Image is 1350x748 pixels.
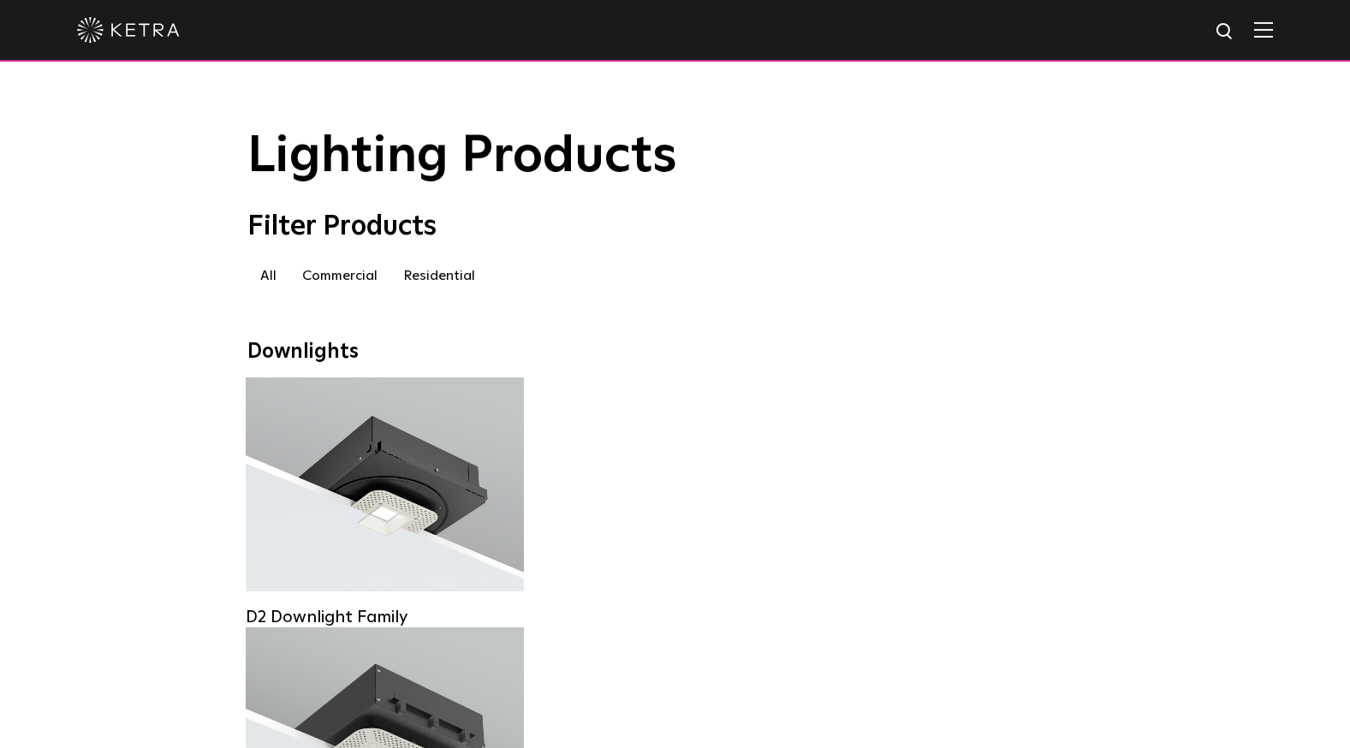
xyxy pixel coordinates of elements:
[247,340,1103,365] div: Downlights
[247,211,1103,243] div: Filter Products
[1254,21,1273,38] img: Hamburger%20Nav.svg
[1215,21,1236,43] img: search icon
[247,131,677,182] span: Lighting Products
[246,377,524,602] a: D2 Downlight Family Lumen Output:1200Colors:White / Black / Gloss Black / Silver / Bronze / Silve...
[289,260,390,291] label: Commercial
[247,260,289,291] label: All
[390,260,488,291] label: Residential
[77,17,180,43] img: ketra-logo-2019-white
[246,607,524,627] div: D2 Downlight Family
